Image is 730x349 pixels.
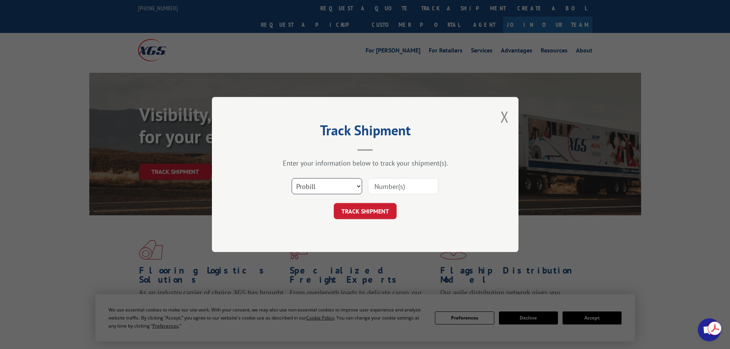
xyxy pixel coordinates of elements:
button: TRACK SHIPMENT [334,203,397,219]
div: Open chat [698,318,721,341]
input: Number(s) [368,178,438,194]
div: Enter your information below to track your shipment(s). [250,159,480,167]
h2: Track Shipment [250,125,480,139]
button: Close modal [500,107,509,127]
